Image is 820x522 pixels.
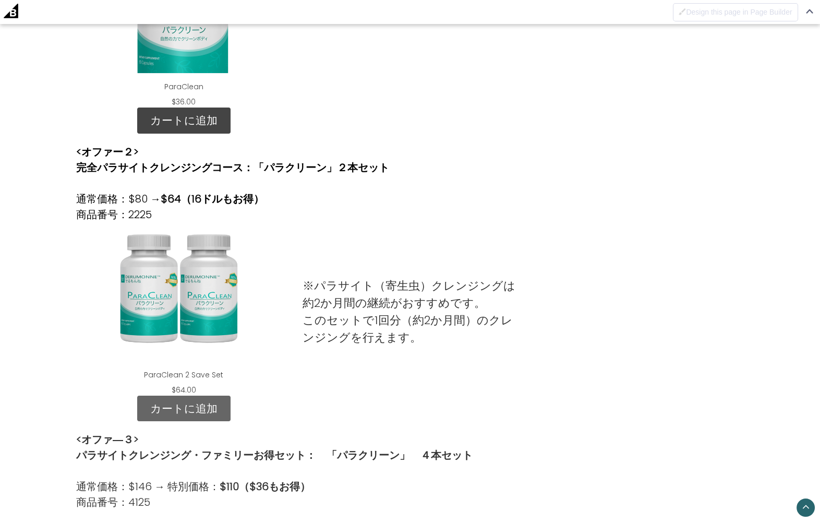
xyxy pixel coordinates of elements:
img: Close Admin Bar [806,9,813,14]
strong: <オファー２> [76,145,139,159]
span: Design this page in Page Builder [686,8,792,16]
div: $36.00 [165,97,202,108]
a: ParaClean [164,81,203,92]
strong: パラサイトクレンジング・ファミリーお得セット： 「パラクリーン」 ４本セット [76,448,473,462]
p: 通常価格：$146 → 特別価格： 商品番号：4125 [76,479,473,510]
p: ※パラサイト（寄生虫）クレンジングは約2か月間の継続がおすすめです。 このセットで1回分（約2か月間）のクレンジングを行えます。 [303,277,518,346]
div: ParaClean 2 Save Set [76,222,292,396]
strong: $64（16ドルもお得） [161,192,264,206]
strong: $110（$36もお得） [220,479,310,494]
strong: 完全パラサイトクレンジングコース：「パラクリーン」２本セット [76,160,389,175]
a: カートに追加 [137,396,231,422]
a: ParaClean 2 Save Set [144,370,223,380]
div: $64.00 [165,385,202,396]
strong: <オファ―３> [76,432,139,447]
a: カートに追加 [137,108,231,134]
button: Disabled brush to Design this page in Page Builder Design this page in Page Builder [673,3,798,21]
img: Disabled brush to Design this page in Page Builder [679,8,686,15]
p: 通常価格：$80 → 商品番号：2225 [76,191,389,222]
